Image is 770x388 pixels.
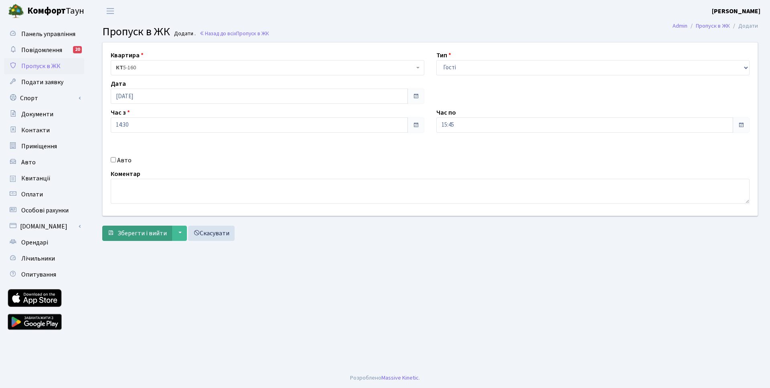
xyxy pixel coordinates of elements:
[8,3,24,19] img: logo.png
[4,42,84,58] a: Повідомлення20
[118,229,167,238] span: Зберегти і вийти
[199,30,269,37] a: Назад до всіхПропуск в ЖК
[116,64,123,72] b: КТ
[21,110,53,119] span: Документи
[21,190,43,199] span: Оплати
[102,24,170,40] span: Пропуск в ЖК
[21,62,61,71] span: Пропуск в ЖК
[4,26,84,42] a: Панель управління
[111,51,144,60] label: Квартира
[111,79,126,89] label: Дата
[73,46,82,53] div: 20
[4,267,84,283] a: Опитування
[172,30,196,37] small: Додати .
[100,4,120,18] button: Переключити навігацію
[21,158,36,167] span: Авто
[4,234,84,251] a: Орендарі
[4,186,84,202] a: Оплати
[111,169,140,179] label: Коментар
[673,22,687,30] a: Admin
[21,270,56,279] span: Опитування
[436,108,456,117] label: Час по
[21,142,57,151] span: Приміщення
[4,251,84,267] a: Лічильники
[188,226,235,241] a: Скасувати
[21,254,55,263] span: Лічильники
[4,58,84,74] a: Пропуск в ЖК
[4,122,84,138] a: Контакти
[696,22,730,30] a: Пропуск в ЖК
[236,30,269,37] span: Пропуск в ЖК
[4,218,84,234] a: [DOMAIN_NAME]
[661,18,770,34] nav: breadcrumb
[111,60,424,75] span: <b>КТ</b>&nbsp;&nbsp;&nbsp;&nbsp;5-160
[111,108,130,117] label: Час з
[21,126,50,135] span: Контакти
[21,78,63,87] span: Подати заявку
[4,154,84,170] a: Авто
[116,64,414,72] span: <b>КТ</b>&nbsp;&nbsp;&nbsp;&nbsp;5-160
[4,202,84,218] a: Особові рахунки
[21,238,48,247] span: Орендарі
[4,106,84,122] a: Документи
[4,138,84,154] a: Приміщення
[21,174,51,183] span: Квитанції
[350,374,420,382] div: Розроблено .
[21,206,69,215] span: Особові рахунки
[730,22,758,30] li: Додати
[117,156,132,165] label: Авто
[436,51,451,60] label: Тип
[712,6,760,16] a: [PERSON_NAME]
[21,30,75,38] span: Панель управління
[27,4,84,18] span: Таун
[4,170,84,186] a: Квитанції
[712,7,760,16] b: [PERSON_NAME]
[27,4,66,17] b: Комфорт
[4,74,84,90] a: Подати заявку
[102,226,172,241] button: Зберегти і вийти
[21,46,62,55] span: Повідомлення
[381,374,419,382] a: Massive Kinetic
[4,90,84,106] a: Спорт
